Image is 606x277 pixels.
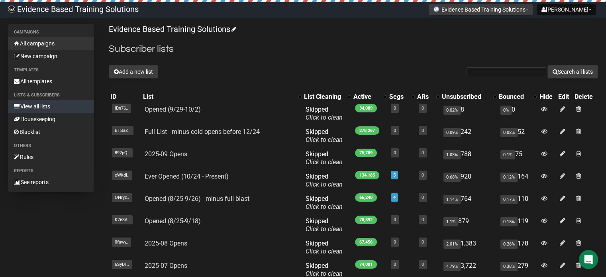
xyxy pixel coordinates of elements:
[500,262,518,271] span: 0.38%
[500,173,518,182] span: 0.12%
[8,166,94,176] li: Reports
[306,114,343,121] a: Click to clean
[497,102,537,125] td: 0
[112,148,133,157] span: 892pQ..
[440,236,497,259] td: 1,383
[394,217,396,222] a: 0
[440,91,497,102] th: Unsubscribed: No sort applied, activate to apply an ascending sort
[8,90,94,100] li: Lists & subscribers
[112,126,133,135] span: BTSaZ..
[443,195,461,204] span: 1.14%
[355,260,377,269] span: 74,001
[8,50,94,63] a: New campaign
[112,215,133,224] span: K763A..
[443,128,461,137] span: 0.09%
[440,102,497,125] td: 8
[394,240,396,245] a: 0
[547,65,598,79] button: Search all lists
[145,262,187,269] a: 2025-07 Opens
[443,240,461,249] span: 2.01%
[500,240,518,249] span: 0.26%
[8,100,94,113] a: View all lists
[306,203,343,210] a: Click to clean
[394,262,396,267] a: 0
[497,236,537,259] td: 178
[442,93,489,101] div: Unsubscribed
[539,93,555,101] div: Hide
[143,93,294,101] div: List
[353,93,380,101] div: Active
[145,173,229,180] a: Ever Opened (10/24 - Present)
[537,4,596,15] button: [PERSON_NAME]
[145,217,201,225] a: Opened (8/25-9/18)
[500,150,515,159] span: 0.1%
[306,217,343,233] span: Skipped
[306,248,343,255] a: Click to clean
[497,147,537,169] td: 75
[579,250,598,269] div: Open Intercom Messenger
[8,126,94,138] a: Blacklist
[306,181,343,188] a: Click to clean
[306,240,343,255] span: Skipped
[389,93,408,101] div: Segs
[497,169,537,192] td: 164
[416,91,440,102] th: ARs: No sort applied, activate to apply an ascending sort
[145,195,249,202] a: Opened (8/25-9/26) - minus full blast
[497,214,537,236] td: 119
[8,141,94,151] li: Others
[352,91,388,102] th: Active: No sort applied, activate to apply an ascending sort
[109,91,141,102] th: ID: No sort applied, sorting is disabled
[109,65,158,79] button: Add a new list
[440,169,497,192] td: 920
[109,24,235,34] a: Evidence Based Training Solutions
[112,260,132,269] span: 6SyDF..
[306,106,343,121] span: Skipped
[557,91,573,102] th: Edit: No sort applied, sorting is disabled
[422,195,424,200] a: 0
[145,106,201,113] a: Opened (9/29-10/2)
[440,192,497,214] td: 764
[558,93,571,101] div: Edit
[8,28,94,37] li: Campaigns
[394,106,396,111] a: 0
[355,171,379,179] span: 134,185
[575,93,596,101] div: Delete
[497,125,537,147] td: 52
[500,217,518,226] span: 0.15%
[388,91,416,102] th: Segs: No sort applied, activate to apply an ascending sort
[302,91,352,102] th: List Cleaning: No sort applied, activate to apply an ascending sort
[355,193,377,202] span: 66,248
[112,193,132,202] span: ONryz..
[306,128,343,143] span: Skipped
[8,65,94,75] li: Templates
[355,216,377,224] span: 78,892
[500,195,518,204] span: 0.17%
[306,225,343,233] a: Click to clean
[109,42,598,56] h2: Subscriber lists
[355,126,379,135] span: 278,267
[112,171,132,180] span: eWkdI..
[433,6,439,12] img: favicons
[573,91,598,102] th: Delete: No sort applied, sorting is disabled
[8,37,94,50] a: All campaigns
[422,106,424,111] a: 0
[537,91,557,102] th: Hide: No sort applied, sorting is disabled
[306,158,343,166] a: Click to clean
[355,149,377,157] span: 75,789
[443,217,458,226] span: 1.1%
[500,106,512,115] span: 0%
[443,262,461,271] span: 4.79%
[145,128,260,136] a: Full List - minus cold opens before 12/24
[304,93,344,101] div: List Cleaning
[141,91,302,102] th: List: No sort applied, activate to apply an ascending sort
[443,173,461,182] span: 0.68%
[8,151,94,163] a: Rules
[306,173,343,188] span: Skipped
[8,176,94,189] a: See reports
[422,128,424,133] a: 0
[112,104,131,113] span: iDn76..
[497,192,537,214] td: 110
[422,240,424,245] a: 0
[355,238,377,246] span: 67,456
[499,93,530,101] div: Bounced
